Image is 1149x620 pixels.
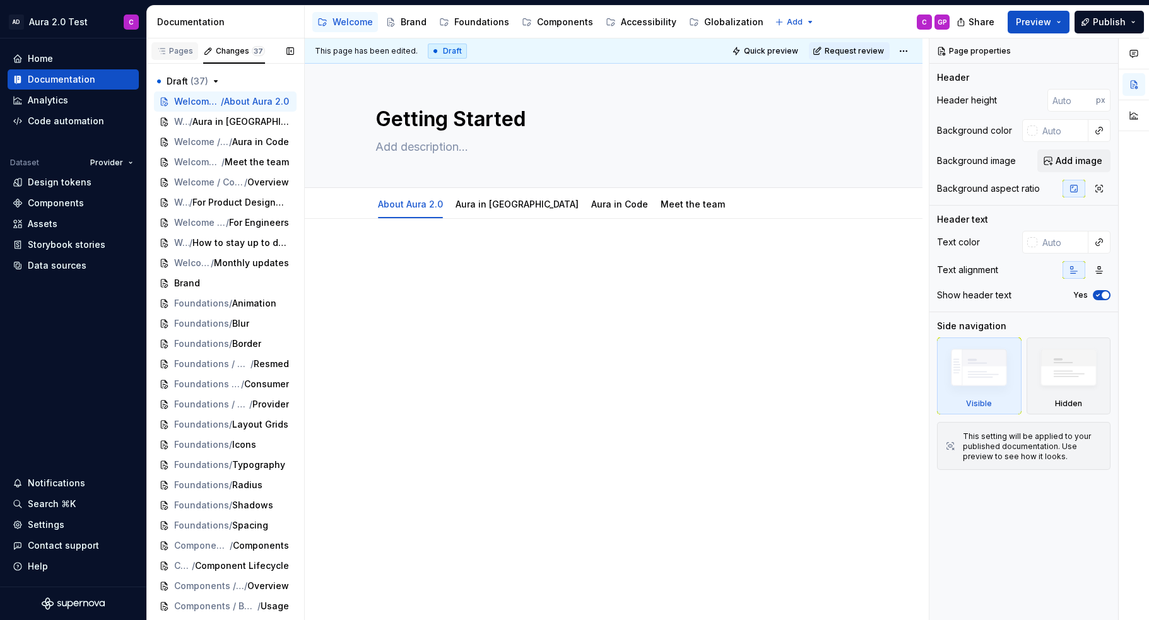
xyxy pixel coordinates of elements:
[938,17,947,27] div: GP
[1037,119,1088,142] input: Auto
[174,176,244,189] span: Welcome / Contributing
[601,12,681,32] a: Accessibility
[312,12,378,32] a: Welcome
[174,115,189,128] span: Welcome / Getting Started
[29,16,88,28] div: Aura 2.0 Test
[661,199,725,209] a: Meet the team
[232,479,262,491] span: Radius
[229,136,232,148] span: /
[154,334,297,354] a: Foundations/Border
[232,519,268,532] span: Spacing
[249,398,252,411] span: /
[229,297,232,310] span: /
[257,600,261,612] span: /
[247,176,289,189] span: Overview
[1047,89,1096,112] input: Auto
[154,132,297,152] a: Welcome / Getting Started/Aura in Code
[28,73,95,86] div: Documentation
[252,398,289,411] span: Provider
[10,158,39,168] div: Dataset
[192,559,195,572] span: /
[28,218,57,230] div: Assets
[401,16,427,28] div: Brand
[85,154,139,172] button: Provider
[216,46,265,56] div: Changes
[154,273,297,293] a: Brand
[704,16,763,28] div: Globalization
[174,459,229,471] span: Foundations
[8,90,139,110] a: Analytics
[229,459,232,471] span: /
[937,236,980,249] div: Text color
[1075,11,1144,33] button: Publish
[174,519,229,532] span: Foundations
[189,237,192,249] span: /
[174,499,229,512] span: Foundations
[192,196,289,209] span: For Product Designers
[174,317,229,330] span: Foundations
[154,414,297,435] a: Foundations/Layout Grids
[174,580,244,592] span: Components / Button / Button: Overview
[174,216,226,229] span: Welcome / Contributing
[229,438,232,451] span: /
[154,172,297,192] a: Welcome / Contributing/Overview
[241,378,244,390] span: /
[8,69,139,90] a: Documentation
[154,374,297,394] a: Foundations / Color/Consumer
[232,418,288,431] span: Layout Grids
[154,435,297,455] a: Foundations/Icons
[451,190,584,217] div: Aura in [GEOGRAPHIC_DATA]
[656,190,730,217] div: Meet the team
[809,42,890,60] button: Request review
[214,257,289,269] span: Monthly updates
[8,473,139,493] button: Notifications
[787,17,803,27] span: Add
[174,136,229,148] span: Welcome / Getting Started
[937,320,1006,332] div: Side navigation
[229,418,232,431] span: /
[232,136,289,148] span: Aura in Code
[254,358,289,370] span: Resmed
[28,197,84,209] div: Components
[8,235,139,255] a: Storybook stories
[174,237,189,249] span: Welcome / Latest Updates
[434,12,514,32] a: Foundations
[174,479,229,491] span: Foundations
[312,9,769,35] div: Page tree
[174,277,200,290] span: Brand
[1037,149,1111,172] button: Add image
[937,71,969,84] div: Header
[621,16,676,28] div: Accessibility
[937,264,998,276] div: Text alignment
[8,172,139,192] a: Design tokens
[230,539,233,552] span: /
[456,199,579,209] a: Aura in [GEOGRAPHIC_DATA]
[174,600,257,612] span: Components / Button / Button: Overview
[154,475,297,495] a: Foundations/Radius
[174,398,249,411] span: Foundations / Color
[8,49,139,69] a: Home
[154,253,297,273] a: Welcome / Latest Updates/Monthly updates
[90,158,123,168] span: Provider
[373,104,850,134] textarea: Getting Started
[8,556,139,576] button: Help
[1096,95,1105,105] p: px
[129,17,134,27] div: C
[154,576,297,596] a: Components / Button / Button: Overview/Overview
[1073,290,1088,300] label: Yes
[224,95,289,108] span: About Aura 2.0
[537,16,593,28] div: Components
[937,155,1016,167] div: Background image
[28,94,68,107] div: Analytics
[771,13,818,31] button: Add
[1016,16,1051,28] span: Preview
[28,176,91,189] div: Design tokens
[684,12,769,32] a: Globalization
[174,196,189,209] span: Welcome / Contributing
[8,515,139,535] a: Settings
[167,75,208,88] span: Draft
[1027,337,1111,414] div: Hidden
[154,313,297,334] a: Foundations/Blur
[744,46,798,56] span: Quick preview
[937,124,1012,137] div: Background color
